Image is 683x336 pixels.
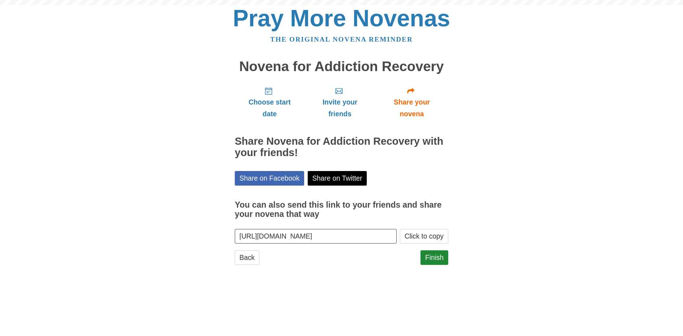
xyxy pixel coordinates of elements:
[235,81,305,123] a: Choose start date
[400,229,448,244] button: Click to copy
[235,136,448,159] h2: Share Novena for Addiction Recovery with your friends!
[305,81,375,123] a: Invite your friends
[235,59,448,74] h1: Novena for Addiction Recovery
[312,96,368,120] span: Invite your friends
[375,81,448,123] a: Share your novena
[382,96,441,120] span: Share your novena
[235,250,259,265] a: Back
[420,250,448,265] a: Finish
[235,171,304,186] a: Share on Facebook
[308,171,367,186] a: Share on Twitter
[233,5,450,31] a: Pray More Novenas
[242,96,297,120] span: Choose start date
[270,36,413,43] a: The original novena reminder
[235,201,448,219] h3: You can also send this link to your friends and share your novena that way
